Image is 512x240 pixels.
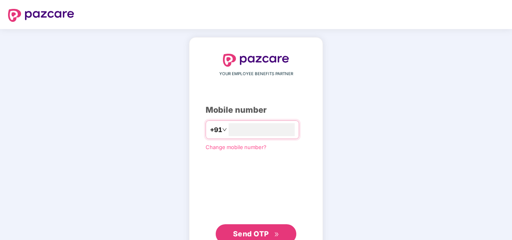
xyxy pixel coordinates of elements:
span: double-right [274,232,279,237]
img: logo [223,54,289,67]
div: Mobile number [206,104,306,116]
span: Send OTP [233,229,269,238]
img: logo [8,9,74,22]
a: Change mobile number? [206,144,266,150]
span: +91 [210,125,222,135]
span: down [222,127,227,132]
span: YOUR EMPLOYEE BENEFITS PARTNER [219,71,293,77]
